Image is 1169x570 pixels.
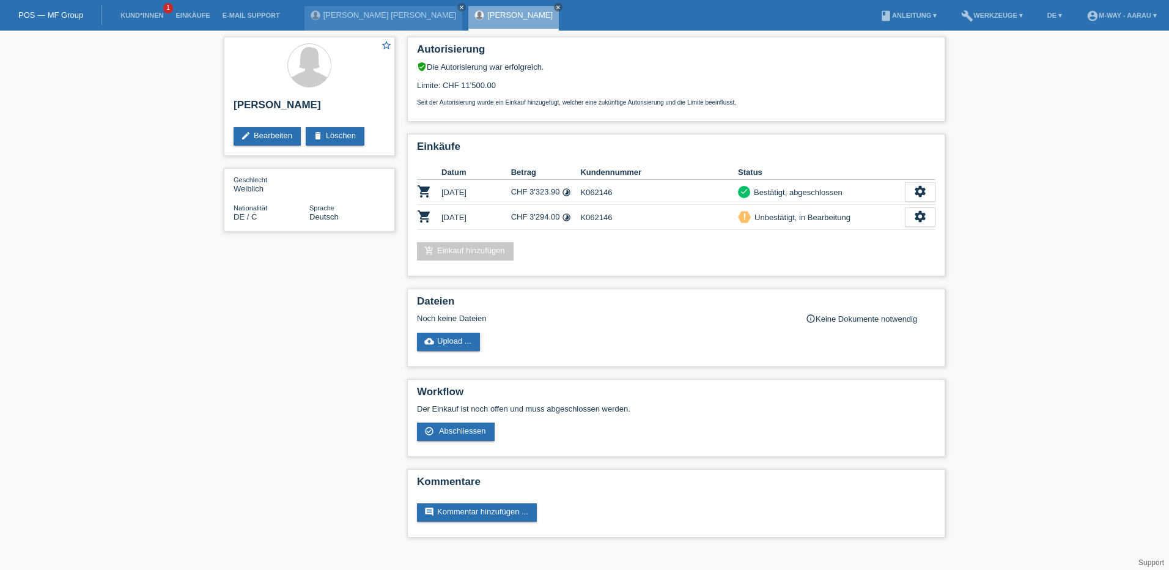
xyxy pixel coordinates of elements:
i: verified_user [417,62,427,72]
i: delete [313,131,323,141]
i: book [880,10,892,22]
i: edit [241,131,251,141]
i: add_shopping_cart [424,246,434,256]
td: [DATE] [441,205,511,230]
i: build [961,10,973,22]
a: account_circlem-way - Aarau ▾ [1080,12,1163,19]
a: add_shopping_cartEinkauf hinzufügen [417,242,514,261]
h2: Autorisierung [417,43,935,62]
i: account_circle [1086,10,1099,22]
td: [DATE] [441,180,511,205]
a: Einkäufe [169,12,216,19]
i: cloud_upload [424,336,434,346]
span: Deutschland / C / 05.01.2001 [234,212,257,221]
a: buildWerkzeuge ▾ [955,12,1029,19]
td: K062146 [580,205,738,230]
div: Bestätigt, abgeschlossen [750,186,843,199]
i: check_circle_outline [424,426,434,436]
i: comment [424,507,434,517]
i: Fixe Raten (24 Raten) [562,213,571,222]
i: star_border [381,40,392,51]
div: Noch keine Dateien [417,314,791,323]
th: Kundennummer [580,165,738,180]
h2: [PERSON_NAME] [234,99,385,117]
a: cloud_uploadUpload ... [417,333,480,351]
a: POS — MF Group [18,10,83,20]
a: deleteLöschen [306,127,364,146]
a: bookAnleitung ▾ [874,12,943,19]
div: Die Autorisierung war erfolgreich. [417,62,935,72]
th: Datum [441,165,511,180]
a: E-Mail Support [216,12,286,19]
p: Seit der Autorisierung wurde ein Einkauf hinzugefügt, welcher eine zukünftige Autorisierung und d... [417,99,935,106]
div: Unbestätigt, in Bearbeitung [751,211,850,224]
td: CHF 3'323.90 [511,180,581,205]
a: check_circle_outline Abschliessen [417,423,495,441]
h2: Dateien [417,295,935,314]
a: DE ▾ [1041,12,1068,19]
div: Limite: CHF 11'500.00 [417,72,935,106]
th: Status [738,165,905,180]
i: Fixe Raten (36 Raten) [562,188,571,197]
i: info_outline [806,314,816,324]
p: Der Einkauf ist noch offen und muss abgeschlossen werden. [417,404,935,413]
i: close [459,4,465,10]
span: Nationalität [234,204,267,212]
span: Sprache [309,204,334,212]
span: Deutsch [309,212,339,221]
h2: Workflow [417,386,935,404]
td: K062146 [580,180,738,205]
div: Weiblich [234,175,309,193]
a: [PERSON_NAME] [487,10,553,20]
a: close [457,3,466,12]
i: settings [913,210,927,223]
a: star_border [381,40,392,53]
i: check [740,187,748,196]
th: Betrag [511,165,581,180]
td: CHF 3'294.00 [511,205,581,230]
i: POSP00027161 [417,209,432,224]
span: Geschlecht [234,176,267,183]
h2: Einkäufe [417,141,935,159]
i: POSP00003580 [417,184,432,199]
i: priority_high [740,212,749,221]
i: settings [913,185,927,198]
div: Keine Dokumente notwendig [806,314,935,324]
i: close [555,4,561,10]
a: Kund*innen [114,12,169,19]
h2: Kommentare [417,476,935,494]
span: 1 [163,3,173,13]
span: Abschliessen [439,426,486,435]
a: Support [1138,558,1164,567]
a: [PERSON_NAME] [PERSON_NAME] [323,10,456,20]
a: editBearbeiten [234,127,301,146]
a: close [554,3,562,12]
a: commentKommentar hinzufügen ... [417,503,537,522]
